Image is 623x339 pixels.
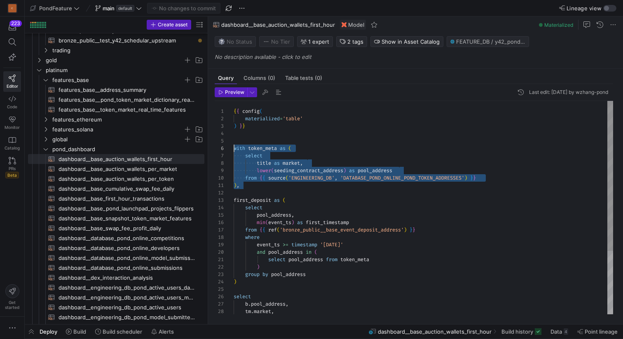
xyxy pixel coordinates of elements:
[215,308,224,315] div: 28
[234,108,237,115] span: {
[28,312,204,322] div: Press SPACE to select this row.
[159,328,174,335] span: Alerts
[59,313,195,322] span: dashboard__engineering_db_pond_model_submitter_rate​​​​​​​​​​
[91,325,146,339] button: Build scheduler
[300,160,303,166] span: ,
[215,145,224,152] div: 6
[234,123,237,129] span: )
[215,159,224,167] div: 8
[335,175,337,181] span: ,
[306,249,311,255] span: in
[73,328,86,335] span: Build
[215,211,224,219] div: 15
[28,35,204,45] a: bronze_public__test_y42_schedular_upstream​​​​​​​​​​
[28,223,204,233] div: Press SPACE to select this row.
[297,36,333,47] button: 1 expert
[59,243,195,253] span: dashboard__database_pond_online_developers​​​​​​​​​​
[28,154,204,164] div: Press SPACE to select this row.
[103,5,115,12] span: main
[3,112,21,133] a: Monitor
[215,241,224,248] div: 19
[46,65,203,75] span: platinum
[28,144,204,154] div: Press SPACE to select this row.
[257,219,265,226] span: min
[215,256,224,263] div: 21
[3,71,21,92] a: Editor
[340,256,369,263] span: token_meta
[288,145,291,152] span: (
[263,38,290,45] span: No Tier
[59,303,195,312] span: dashboard__engineering_db_pond_active_users​​​​​​​​​​
[268,256,286,263] span: select
[268,175,286,181] span: source
[574,325,621,339] button: Point lineage
[306,219,349,226] span: first_timestamp
[291,212,294,218] span: ,
[260,227,262,233] span: {
[263,38,269,45] img: No tier
[544,22,573,28] span: Materialized
[358,167,392,174] span: pool_address
[257,249,265,255] span: and
[280,115,283,122] span: =
[28,203,204,213] a: dashboard__base_pond_launchpad_projects_flippers​​​​​​​​​​
[348,21,364,28] span: Model
[215,226,224,234] div: 17
[244,75,275,81] span: Columns
[291,219,294,226] span: )
[410,227,412,233] span: }
[28,115,204,124] div: Press SPACE to select this row.
[28,253,204,263] a: dashboard__database_pond_online_model_submissions​​​​​​​​​​
[147,20,191,30] button: Create asset
[8,4,16,12] div: C
[564,328,568,335] div: 4
[283,160,300,166] span: market
[245,271,260,278] span: group
[3,281,21,313] button: Getstarted
[447,36,529,47] button: FEATURE_DB / y42_pondfeature_main / DASHBOARD__BASE_AUCTION_WALLETS_FIRST_HOUR
[288,175,335,181] span: 'ENGINEERING_DB'
[3,133,21,154] a: Catalog
[245,152,262,159] span: select
[370,36,443,47] button: Show in Asset Catalog
[215,189,224,196] div: 12
[404,227,407,233] span: )
[3,92,21,112] a: Code
[28,213,204,223] a: dashboard__base_snapshot_token_market_features​​​​​​​​​​
[297,219,303,226] span: as
[234,278,237,285] span: )
[280,227,404,233] span: 'bronze_public__base_event_deposit_address'
[59,263,195,273] span: dashboard__database_pond_online_submissions​​​​​​​​​​
[9,20,22,27] div: 223
[234,145,245,152] span: with
[218,38,225,45] img: No status
[40,328,57,335] span: Deploy
[215,137,224,145] div: 5
[158,22,187,28] span: Create asset
[62,325,90,339] button: Build
[28,322,204,332] div: Press SPACE to select this row.
[3,1,21,15] a: C
[59,184,195,194] span: dashboard__base_cumulative_swap_fee_daily​​​​​​​​​​
[9,166,16,171] span: PRs
[28,302,204,312] a: dashboard__engineering_db_pond_active_users​​​​​​​​​​
[245,175,257,181] span: from
[215,248,224,256] div: 20
[28,105,204,115] a: features_base__token_market_real_time_features​​​​​​​​​​
[215,130,224,137] div: 4
[257,212,291,218] span: pool_address
[28,243,204,253] div: Press SPACE to select this row.
[59,36,195,45] span: bronze_public__test_y42_schedular_upstream​​​​​​​​​​
[260,175,262,181] span: {
[7,104,17,109] span: Code
[215,219,224,226] div: 16
[28,233,204,243] a: dashboard__database_pond_online_competitions​​​​​​​​​​
[308,38,329,45] span: 1 expert
[28,45,204,55] div: Press SPACE to select this row.
[28,65,204,75] div: Press SPACE to select this row.
[268,219,291,226] span: event_ts
[215,285,224,293] div: 25
[28,95,204,105] div: Press SPACE to select this row.
[234,293,251,300] span: select
[28,95,204,105] a: features_base__pond_token_market_dictionary_real_time​​​​​​​​​​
